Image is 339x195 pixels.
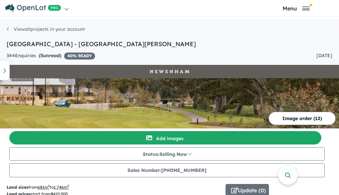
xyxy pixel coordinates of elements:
span: 40 % READY [64,53,95,60]
button: Status:Selling Now [9,147,325,161]
sup: 2 [48,184,50,188]
button: Toggle navigation [255,5,338,11]
span: to [50,185,69,190]
nav: breadcrumb [7,26,332,39]
button: Add images [9,131,321,144]
div: 344 Enquir ies [7,52,95,60]
u: 1,746 m [54,185,69,190]
p: from [7,184,221,191]
div: [DATE] [316,52,332,60]
a: Viewallprojects in your account [7,26,85,32]
img: Newenham Adelaide Hills Estate - Mount Barker Logo [3,68,336,76]
img: Openlot PRO Logo White [5,4,61,12]
button: Sales Number:[PHONE_NUMBER] [9,163,325,177]
span: 5 [40,53,43,59]
a: [GEOGRAPHIC_DATA] - [GEOGRAPHIC_DATA][PERSON_NAME] [7,40,196,48]
b: Land sizes [7,185,28,190]
strong: ( unread) [39,53,61,59]
sup: 2 [67,184,69,188]
button: Image order (12) [269,112,336,125]
u: 681 m [38,185,50,190]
